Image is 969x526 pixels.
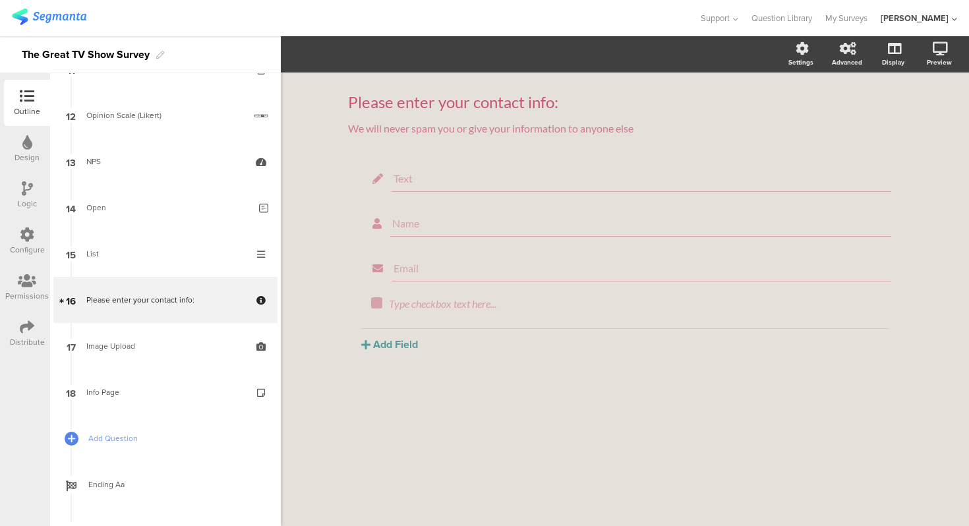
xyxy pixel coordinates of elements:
a: 17 Image Upload [53,323,278,369]
input: Type field title... [392,217,889,229]
a: 18 Info Page [53,369,278,415]
div: NPS [86,155,244,168]
span: 13 [66,154,76,169]
div: Design [15,152,40,163]
span: 17 [67,339,76,353]
span: 12 [66,108,76,123]
div: We will never spam you or give your information to anyone else [348,122,902,134]
div: Info Page [86,386,244,399]
div: List [86,247,244,260]
div: Advanced [832,57,862,67]
span: 14 [66,200,76,215]
span: Ending Aa [88,478,257,491]
div: The Great TV Show Survey [22,44,150,65]
a: 12 Opinion Scale (Likert) [53,92,278,138]
div: Distribute [10,336,45,348]
span: 11 [67,62,75,76]
div: Image Upload [86,339,244,353]
div: Preview [927,57,952,67]
a: 15 List [53,231,278,277]
div: Outline [14,105,40,117]
div: Display [882,57,904,67]
div: Please enter your contact info: [86,293,244,307]
span: Support [701,12,730,24]
div: Configure [10,244,45,256]
a: 16 Please enter your contact info: [53,277,278,323]
a: 13 NPS [53,138,278,185]
span: 18 [66,385,76,399]
div: Type checkbox text here... [389,297,882,310]
div: Permissions [5,290,49,302]
div: [PERSON_NAME] [881,12,949,24]
a: Ending Aa [53,461,278,508]
div: Opinion Scale (Likert) [86,109,245,122]
img: segmanta logo [12,9,86,25]
div: Logic [18,198,37,210]
div: Please enter your contact info: [348,92,902,112]
input: Type field title... [394,262,889,274]
span: 15 [66,247,76,261]
span: Add Question [88,432,257,445]
input: Type field title... [394,172,889,185]
span: 16 [66,293,76,307]
a: 14 Open [53,185,278,231]
button: Add Field [361,337,418,352]
div: Open [86,201,249,214]
div: Settings [788,57,813,67]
